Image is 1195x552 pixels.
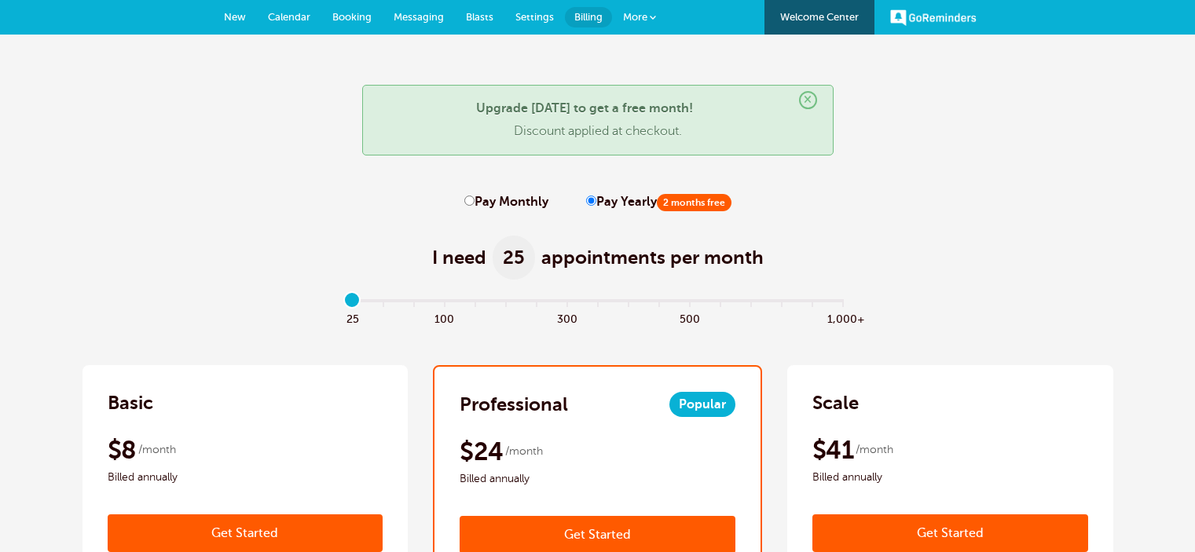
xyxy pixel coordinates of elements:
[332,11,372,23] span: Booking
[552,309,582,327] span: 300
[476,101,693,115] strong: Upgrade [DATE] to get a free month!
[674,309,705,327] span: 500
[460,392,568,417] h2: Professional
[669,392,735,417] span: Popular
[505,442,543,461] span: /month
[460,436,503,467] span: $24
[812,434,853,466] span: $41
[464,196,475,206] input: Pay Monthly
[138,441,176,459] span: /month
[108,514,383,552] a: Get Started
[812,468,1088,487] span: Billed annually
[464,195,548,210] label: Pay Monthly
[586,195,731,210] label: Pay Yearly
[812,514,1088,552] a: Get Started
[586,196,596,206] input: Pay Yearly2 months free
[460,470,735,488] span: Billed annually
[574,11,603,23] span: Billing
[623,11,647,23] span: More
[429,309,460,327] span: 100
[108,434,137,466] span: $8
[224,11,246,23] span: New
[108,390,153,415] h2: Basic
[466,11,493,23] span: Blasts
[394,11,444,23] span: Messaging
[827,309,858,327] span: 1,000+
[379,124,817,139] p: Discount applied at checkout.
[565,7,612,27] a: Billing
[812,390,859,415] h2: Scale
[541,245,764,270] span: appointments per month
[657,194,731,211] span: 2 months free
[268,11,310,23] span: Calendar
[108,468,383,487] span: Billed annually
[493,236,535,280] span: 25
[856,441,893,459] span: /month
[515,11,554,23] span: Settings
[337,309,368,327] span: 25
[432,245,486,270] span: I need
[799,91,817,109] span: ×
